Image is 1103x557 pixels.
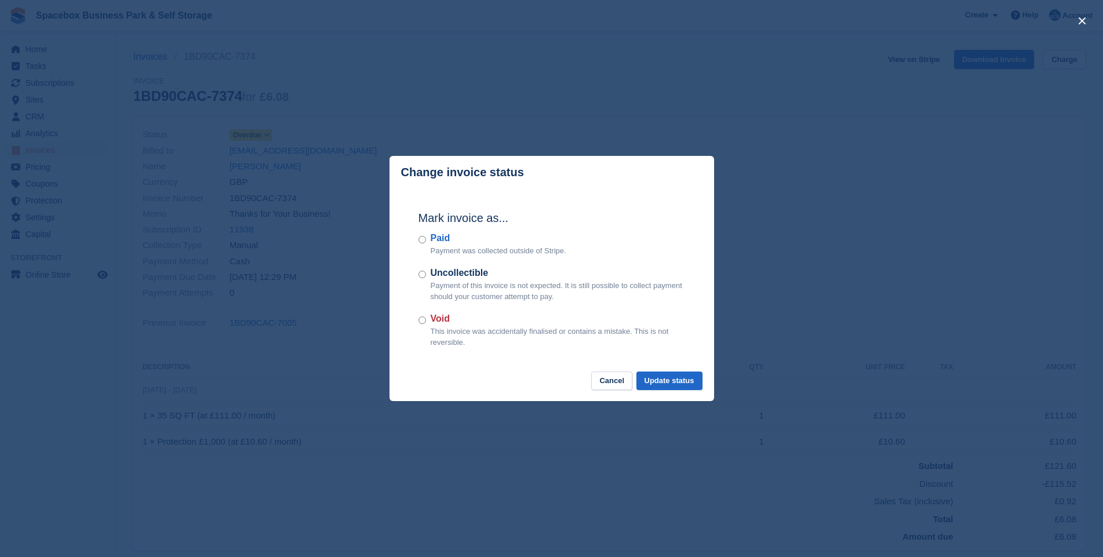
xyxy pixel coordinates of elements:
button: Cancel [591,372,632,391]
p: Change invoice status [401,166,524,179]
label: Void [431,312,685,326]
label: Paid [431,231,566,245]
button: Update status [636,372,702,391]
h2: Mark invoice as... [418,209,685,227]
label: Uncollectible [431,266,685,280]
p: Payment was collected outside of Stripe. [431,245,566,257]
button: close [1073,12,1091,30]
p: Payment of this invoice is not expected. It is still possible to collect payment should your cust... [431,280,685,303]
p: This invoice was accidentally finalised or contains a mistake. This is not reversible. [431,326,685,348]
